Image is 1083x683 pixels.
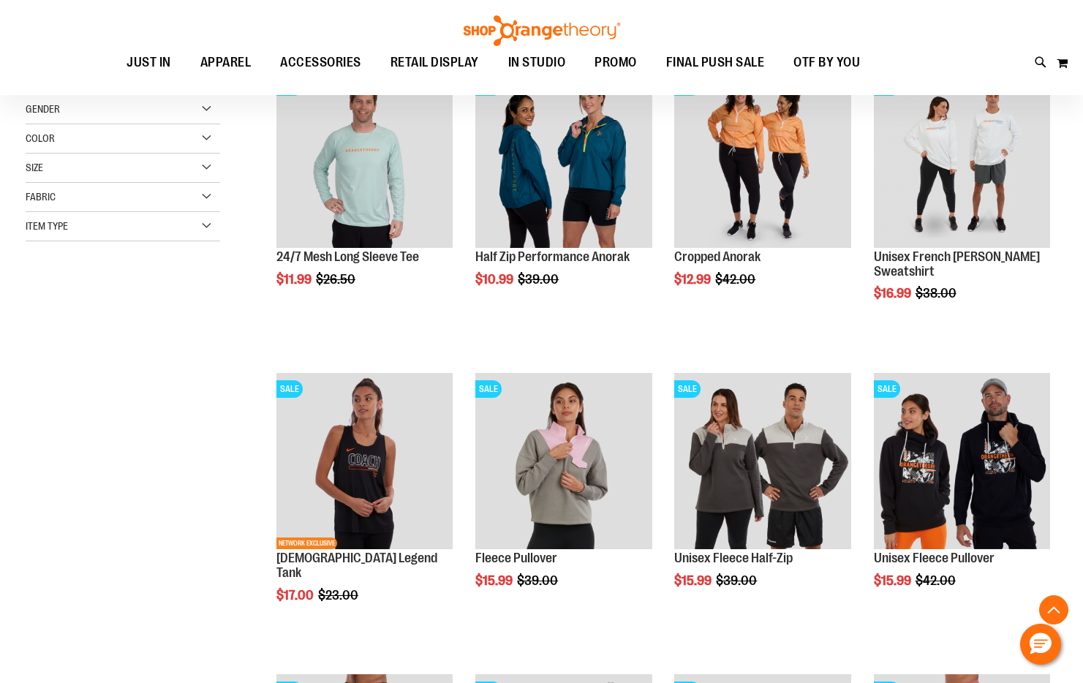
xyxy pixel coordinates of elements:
img: Product image for Fleece Pullover [475,373,652,549]
span: APPAREL [200,46,252,79]
a: APPAREL [186,46,266,80]
img: OTF Ladies Coach FA22 Legend Tank - Black primary image [276,373,453,549]
span: SALE [874,380,900,398]
a: Fleece Pullover [475,551,557,565]
a: [DEMOGRAPHIC_DATA] Legend Tank [276,551,437,580]
span: $26.50 [316,272,358,287]
span: $16.99 [874,286,913,301]
span: SALE [475,380,502,398]
a: 24/7 Mesh Long Sleeve Tee [276,249,419,264]
span: NETWORK EXCLUSIVE [276,537,337,549]
a: OTF Ladies Coach FA22 Legend Tank - Black primary imageSALENETWORK EXCLUSIVE [276,373,453,551]
span: OTF BY YOU [793,46,860,79]
span: JUST IN [127,46,171,79]
img: Main Image of 1457095 [276,71,453,247]
div: product [667,366,858,625]
span: SALE [276,380,303,398]
span: FINAL PUSH SALE [666,46,765,79]
div: product [867,366,1057,625]
span: Gender [26,103,60,115]
span: $42.00 [916,573,958,588]
span: Size [26,162,43,173]
a: Unisex Fleece Pullover [874,551,995,565]
a: Main Image of 1457095SALE [276,71,453,249]
a: Cropped Anorak [674,249,761,264]
a: JUST IN [112,46,186,80]
a: Product image for Unisex Fleece PulloverSALE [874,373,1050,551]
a: Unisex Fleece Half-Zip [674,551,793,565]
img: Unisex French Terry Crewneck Sweatshirt primary image [874,71,1050,247]
span: Fabric [26,191,56,203]
span: PROMO [595,46,637,79]
span: $12.99 [674,272,713,287]
span: $15.99 [674,573,714,588]
a: Half Zip Performance AnorakSALE [475,71,652,249]
button: Hello, have a question? Let’s chat. [1020,624,1061,665]
div: product [269,366,460,640]
a: FINAL PUSH SALE [652,46,780,79]
div: product [667,64,858,323]
a: Product image for Unisex Fleece Half ZipSALE [674,373,850,551]
img: Shop Orangetheory [461,15,622,46]
span: SALE [674,380,701,398]
span: $10.99 [475,272,516,287]
a: RETAIL DISPLAY [376,46,494,80]
a: IN STUDIO [494,46,581,80]
a: OTF BY YOU [779,46,875,80]
span: $15.99 [874,573,913,588]
div: product [468,64,659,323]
a: Half Zip Performance Anorak [475,249,630,264]
a: Unisex French Terry Crewneck Sweatshirt primary imageSALE [874,71,1050,249]
span: $11.99 [276,272,314,287]
a: Product image for Fleece PulloverSALE [475,373,652,551]
span: RETAIL DISPLAY [390,46,479,79]
span: $38.00 [916,286,959,301]
span: $42.00 [715,272,758,287]
img: Product image for Unisex Fleece Half Zip [674,373,850,549]
a: Unisex French [PERSON_NAME] Sweatshirt [874,249,1040,279]
span: Color [26,132,55,144]
span: ACCESSORIES [280,46,361,79]
img: Cropped Anorak primary image [674,71,850,247]
span: Item Type [26,220,68,232]
img: Half Zip Performance Anorak [475,71,652,247]
span: $39.00 [716,573,759,588]
span: $17.00 [276,588,316,603]
div: product [269,64,460,323]
span: $23.00 [318,588,361,603]
a: PROMO [580,46,652,80]
span: $15.99 [475,573,515,588]
div: product [468,366,659,625]
span: IN STUDIO [508,46,566,79]
a: Cropped Anorak primary imageSALE [674,71,850,249]
span: $39.00 [518,272,561,287]
span: $39.00 [517,573,560,588]
img: Product image for Unisex Fleece Pullover [874,373,1050,549]
a: ACCESSORIES [265,46,376,80]
div: product [867,64,1057,338]
button: Back To Top [1039,595,1068,624]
